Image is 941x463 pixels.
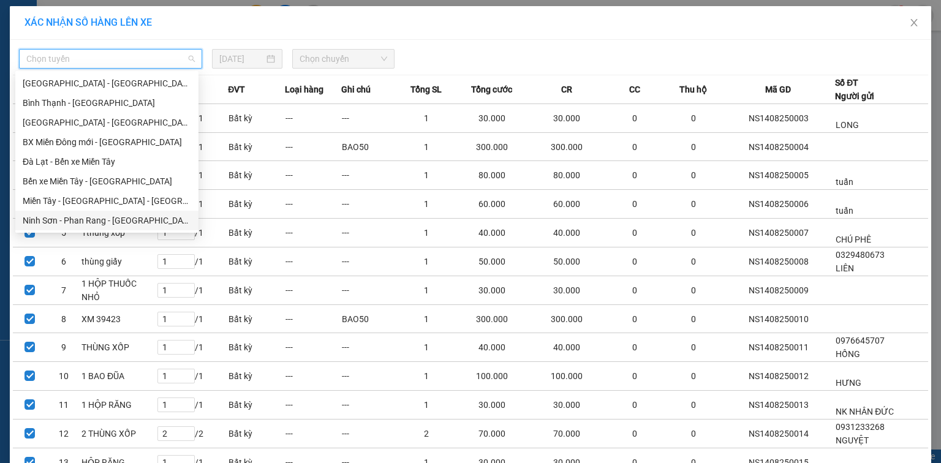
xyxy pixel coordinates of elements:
td: NS1408250013 [722,391,835,420]
td: / 1 [157,247,228,276]
td: 1 HỘP RĂNG [81,391,157,420]
td: 1 [398,305,455,333]
td: 2 THÙNG XỐP [81,420,157,448]
td: 0 [604,305,665,333]
td: 1 HỘP THUỐC NHỎ [81,276,157,305]
td: 1 [398,276,455,305]
span: NGUYỆT [836,435,869,445]
span: HƯNG [836,378,861,388]
span: LIÊN [836,263,854,273]
td: NS1408250008 [722,247,835,276]
td: --- [341,219,398,247]
td: Bất kỳ [228,276,284,305]
td: --- [341,161,398,190]
td: / 1 [157,305,228,333]
td: 0 [665,219,722,247]
td: 1 [398,104,455,133]
td: 1 [398,247,455,276]
span: ĐVT [228,83,245,96]
td: 30.000 [455,104,529,133]
div: Miền Tây - [GEOGRAPHIC_DATA] - [GEOGRAPHIC_DATA] [23,194,191,208]
td: 1 [398,333,455,362]
td: 1 [398,190,455,219]
td: --- [285,333,341,362]
span: 0976645707 [836,336,885,345]
td: Bất kỳ [228,219,284,247]
span: Thu hộ [679,83,707,96]
td: --- [285,362,341,391]
td: Bất kỳ [228,362,284,391]
td: 100.000 [455,362,529,391]
td: --- [341,104,398,133]
td: 11 [47,391,80,420]
span: tuấn [836,177,853,187]
td: 70.000 [455,420,529,448]
td: 40.000 [529,219,604,247]
td: Bất kỳ [228,133,284,161]
td: 0 [604,190,665,219]
td: 10 [47,362,80,391]
div: Miền Tây - Phan Rang - Ninh Sơn [15,191,198,211]
td: 0 [604,161,665,190]
td: 8 [47,305,80,333]
span: Tổng cước [471,83,512,96]
div: BX Miền Đông mới - Đà Lạt [15,132,198,152]
td: 80.000 [455,161,529,190]
td: THÙNG XỐP [81,333,157,362]
td: 0 [665,362,722,391]
td: --- [285,391,341,420]
td: --- [341,247,398,276]
td: NS1408250004 [722,133,835,161]
div: Số ĐT Người gửi [835,76,874,103]
td: 6 [47,247,80,276]
span: Chọn chuyến [300,50,388,68]
td: Bất kỳ [228,333,284,362]
input: 14/08/2025 [219,52,264,66]
td: 0 [604,362,665,391]
td: --- [285,133,341,161]
td: 0 [665,276,722,305]
td: 0 [665,133,722,161]
span: XÁC NHẬN SỐ HÀNG LÊN XE [25,17,152,28]
span: 0931233268 [836,422,885,432]
span: CR [561,83,572,96]
td: / 1 [157,219,228,247]
span: Chọn tuyến [26,50,195,68]
td: Bất kỳ [228,305,284,333]
span: Mã GD [765,83,791,96]
div: Ninh Sơn - Phan Rang - Miền Tây [15,211,198,230]
td: 50.000 [455,247,529,276]
span: NK NHÂN ĐỨC [836,407,894,416]
div: Đà Lạt - Bến xe Miền Tây [15,152,198,171]
td: / 1 [157,276,228,305]
td: 0 [665,190,722,219]
td: 300.000 [529,133,604,161]
td: 300.000 [455,305,529,333]
td: --- [341,420,398,448]
div: Đà Lạt - Bến xe Miền Tây [23,155,191,168]
td: NS1408250007 [722,219,835,247]
td: --- [285,247,341,276]
td: --- [341,391,398,420]
td: 2 [398,420,455,448]
td: NS1408250009 [722,276,835,305]
td: 0 [665,420,722,448]
div: Bến xe Miền Tây - Đà Lạt [15,171,198,191]
td: 9 [47,333,80,362]
td: --- [341,190,398,219]
td: 60.000 [455,190,529,219]
td: 0 [665,305,722,333]
div: Đà Lạt - Quận 5 (Cao Tốc) [15,73,198,93]
td: Bất kỳ [228,391,284,420]
button: Close [897,6,931,40]
td: BAO50 [341,305,398,333]
td: 7 [47,276,80,305]
div: Ninh Sơn - Phan Rang - [GEOGRAPHIC_DATA] [23,214,191,227]
td: 0 [665,391,722,420]
td: 30.000 [529,104,604,133]
span: Loại hàng [285,83,323,96]
td: 1 BAO ĐŨA [81,362,157,391]
span: CC [629,83,640,96]
td: 0 [604,276,665,305]
td: --- [341,276,398,305]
